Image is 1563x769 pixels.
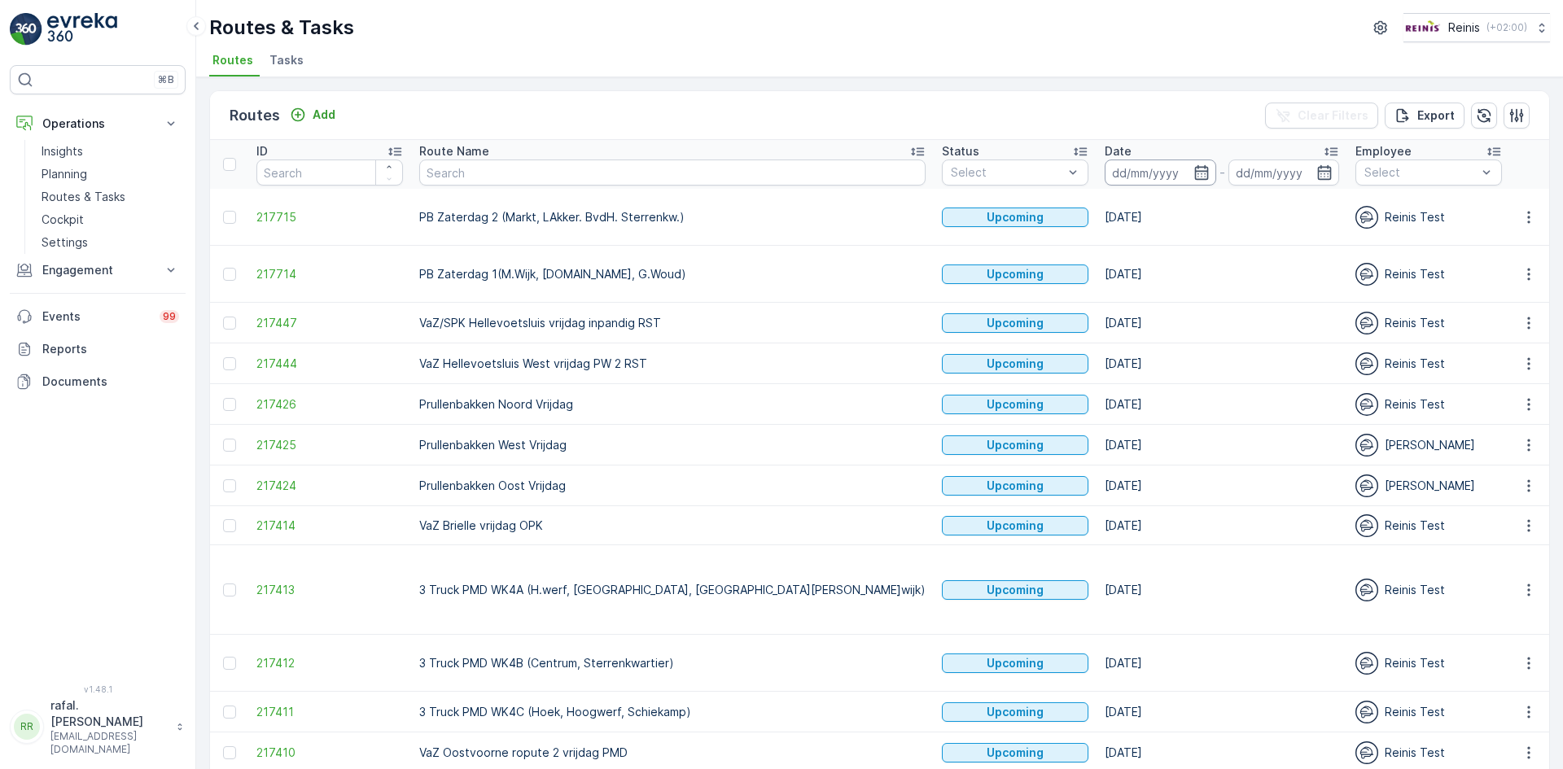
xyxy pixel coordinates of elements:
td: PB Zaterdag 2 (Markt, LAkker. BvdH. Sterrenkw.) [411,189,934,246]
img: Reinis-Logo-Vrijstaand_Tekengebied-1-copy2_aBO4n7j.png [1403,19,1442,37]
a: 217412 [256,655,403,671]
a: 217424 [256,478,403,494]
img: svg%3e [1355,312,1378,334]
div: Toggle Row Selected [223,398,236,411]
div: Reinis Test [1355,701,1502,723]
div: Toggle Row Selected [223,211,236,224]
p: Employee [1355,143,1412,159]
td: VaZ Hellevoetsluis West vrijdag PW 2 RST [411,343,934,384]
a: Settings [35,231,186,254]
a: Cockpit [35,208,186,231]
button: Add [283,105,342,125]
td: Prullenbakken Oost Vrijdag [411,465,934,506]
p: Engagement [42,262,153,278]
td: 3 Truck PMD WK4A (H.werf, [GEOGRAPHIC_DATA], [GEOGRAPHIC_DATA][PERSON_NAME]wijk) [411,545,934,635]
p: Routes & Tasks [42,189,125,205]
span: Tasks [269,52,304,68]
input: dd/mm/yyyy [1228,159,1340,186]
p: ⌘B [158,73,174,86]
img: logo_light-DOdMpM7g.png [47,13,117,46]
img: svg%3e [1355,434,1378,457]
p: [EMAIL_ADDRESS][DOMAIN_NAME] [50,730,168,756]
p: Status [942,143,979,159]
td: [DATE] [1097,384,1347,425]
div: [PERSON_NAME] [1355,434,1502,457]
td: [DATE] [1097,189,1347,246]
a: 217414 [256,518,403,534]
div: [PERSON_NAME] [1355,474,1502,497]
a: Reports [10,333,186,365]
div: Toggle Row Selected [223,706,236,719]
td: 3 Truck PMD WK4B (Centrum, Sterrenkwartier) [411,635,934,692]
td: [DATE] [1097,425,1347,465]
p: Upcoming [987,315,1044,331]
span: 217410 [256,745,403,761]
p: Clear Filters [1298,107,1368,124]
img: svg%3e [1355,352,1378,375]
p: 99 [163,310,176,323]
div: RR [14,714,40,740]
p: Operations [42,116,153,132]
div: Reinis Test [1355,514,1502,537]
td: [DATE] [1097,465,1347,506]
a: Documents [10,365,186,398]
button: Upcoming [942,476,1088,496]
input: Search [256,159,403,186]
p: Routes & Tasks [209,15,354,41]
div: Toggle Row Selected [223,317,236,330]
td: VaZ Brielle vrijdag OPK [411,506,934,545]
p: Insights [42,143,83,159]
div: Toggle Row Selected [223,519,236,532]
p: Cockpit [42,212,84,228]
a: 217425 [256,437,403,453]
p: Date [1105,143,1132,159]
div: Reinis Test [1355,206,1502,229]
button: Upcoming [942,580,1088,600]
a: Planning [35,163,186,186]
p: Planning [42,166,87,182]
a: 217426 [256,396,403,413]
p: Upcoming [987,478,1044,494]
img: svg%3e [1355,263,1378,286]
button: Upcoming [942,208,1088,227]
button: Export [1385,103,1464,129]
a: Insights [35,140,186,163]
button: Upcoming [942,702,1088,722]
div: Reinis Test [1355,393,1502,416]
button: Upcoming [942,313,1088,333]
div: Reinis Test [1355,312,1502,334]
td: [DATE] [1097,635,1347,692]
a: 217444 [256,356,403,372]
td: [DATE] [1097,692,1347,732]
img: svg%3e [1355,652,1378,675]
a: 217411 [256,704,403,720]
p: Upcoming [987,745,1044,761]
span: v 1.48.1 [10,684,186,694]
img: svg%3e [1355,393,1378,416]
div: Reinis Test [1355,579,1502,601]
img: logo [10,13,42,46]
span: 217413 [256,582,403,598]
img: svg%3e [1355,741,1378,764]
p: Upcoming [987,396,1044,413]
button: Clear Filters [1265,103,1378,129]
td: VaZ/SPK Hellevoetsluis vrijdag inpandig RST [411,303,934,343]
p: Events [42,308,150,325]
div: Toggle Row Selected [223,268,236,281]
button: Engagement [10,254,186,286]
img: svg%3e [1355,701,1378,723]
td: [DATE] [1097,343,1347,384]
td: Prullenbakken Noord Vrijdag [411,384,934,425]
button: Reinis(+02:00) [1403,13,1550,42]
div: Reinis Test [1355,263,1502,286]
p: Upcoming [987,356,1044,372]
td: 3 Truck PMD WK4C (Hoek, Hoogwerf, Schiekamp) [411,692,934,732]
p: Reports [42,341,179,357]
button: Upcoming [942,264,1088,284]
div: Toggle Row Selected [223,583,236,596]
